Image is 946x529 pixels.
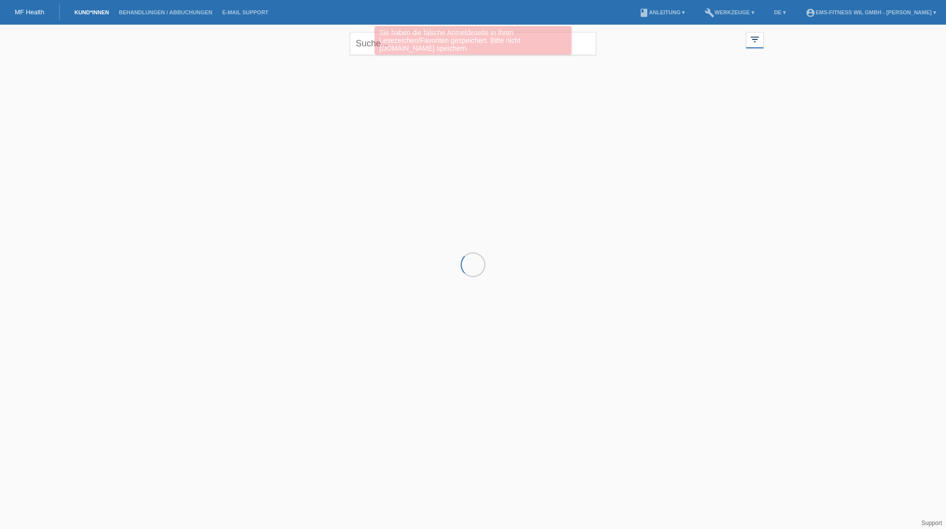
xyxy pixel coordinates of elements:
[921,520,942,527] a: Support
[705,8,714,18] i: build
[634,9,690,15] a: bookAnleitung ▾
[15,8,44,16] a: MF Health
[639,8,649,18] i: book
[806,8,815,18] i: account_circle
[69,9,114,15] a: Kund*innen
[801,9,941,15] a: account_circleEMS-Fitness Wil GmbH - [PERSON_NAME] ▾
[217,9,273,15] a: E-Mail Support
[769,9,791,15] a: DE ▾
[700,9,759,15] a: buildWerkzeuge ▾
[114,9,217,15] a: Behandlungen / Abbuchungen
[374,26,572,55] div: Sie haben die falsche Anmeldeseite in Ihren Lesezeichen/Favoriten gespeichert. Bitte nicht [DOMAI...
